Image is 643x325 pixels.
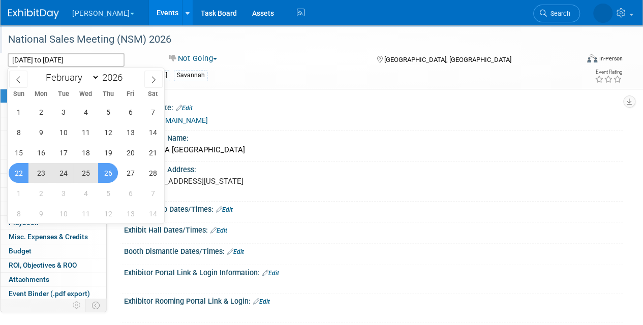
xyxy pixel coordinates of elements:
span: Sun [8,91,30,97]
span: February 22, 2026 [9,163,28,183]
img: Linda Zeller [593,4,613,23]
input: Year [100,72,130,83]
button: Not Going [165,53,221,64]
span: Sat [142,91,164,97]
a: Shipments [1,174,106,187]
span: February 8, 2026 [9,122,28,142]
img: ExhibitDay [8,9,59,19]
span: Thu [97,91,119,97]
span: February 2, 2026 [31,102,51,122]
span: February 27, 2026 [120,163,140,183]
pre: [STREET_ADDRESS][US_STATE] [135,177,321,186]
div: Event Website: [124,100,623,113]
span: February 11, 2026 [76,122,96,142]
span: March 5, 2026 [98,183,118,203]
span: February 13, 2026 [120,122,140,142]
span: Mon [30,91,52,97]
span: March 8, 2026 [9,204,28,223]
span: Fri [119,91,142,97]
a: Travel Reservations [1,131,106,145]
div: Savannah [174,70,208,81]
div: Event Venue Name: [124,131,623,143]
span: Attachments [9,275,49,283]
span: February 4, 2026 [76,102,96,122]
td: Personalize Event Tab Strip [68,299,86,312]
div: Event Venue Address: [124,162,623,175]
a: Edit [253,298,270,305]
select: Month [41,71,100,84]
span: March 2, 2026 [31,183,51,203]
span: February 1, 2026 [9,102,28,122]
a: Event Information [1,89,106,103]
span: Event Binder (.pdf export) [9,289,90,298]
a: Edit [262,270,279,277]
span: February 10, 2026 [53,122,73,142]
a: Attachments [1,273,106,286]
a: Playbook [1,216,106,230]
a: [URL][DOMAIN_NAME] [136,116,208,124]
span: February 14, 2026 [143,122,163,142]
a: ROI, Objectives & ROO [1,258,106,272]
span: February 6, 2026 [120,102,140,122]
span: March 3, 2026 [53,183,73,203]
div: Event Rating [595,70,622,75]
span: February 3, 2026 [53,102,73,122]
span: Tue [52,91,75,97]
span: February 7, 2026 [143,102,163,122]
span: February 17, 2026 [53,143,73,162]
a: Edit [216,206,233,213]
input: Event Start Date - End Date [8,53,125,67]
span: February 20, 2026 [120,143,140,162]
span: February 15, 2026 [9,143,28,162]
a: Misc. Expenses & Credits [1,230,106,244]
a: Booth [1,103,106,117]
a: Tasks [1,202,106,216]
span: March 4, 2026 [76,183,96,203]
a: Giveaways [1,159,106,173]
span: February 24, 2026 [53,163,73,183]
span: February 18, 2026 [76,143,96,162]
span: February 16, 2026 [31,143,51,162]
span: Search [547,10,570,17]
div: National Sales Meeting (NSM) 2026 [5,30,570,49]
a: Budget [1,244,106,258]
a: Event Binder (.pdf export) [1,287,106,301]
a: Sponsorships [1,188,106,202]
span: February 25, 2026 [76,163,96,183]
a: Asset Reservations [1,145,106,159]
div: Omni PGA [GEOGRAPHIC_DATA] [132,142,615,158]
a: Edit [227,248,244,255]
td: Toggle Event Tabs [86,299,107,312]
span: February 21, 2026 [143,143,163,162]
span: March 6, 2026 [120,183,140,203]
span: March 7, 2026 [143,183,163,203]
span: Misc. Expenses & Credits [9,233,88,241]
div: Exhibit Hall Dates/Times: [124,222,623,236]
div: In-Person [599,55,623,62]
span: ROI, Objectives & ROO [9,261,77,269]
a: Search [533,5,580,22]
span: Budget [9,247,32,255]
a: Edit [210,227,227,234]
span: March 10, 2026 [53,204,73,223]
span: February 23, 2026 [31,163,51,183]
a: Staff [1,117,106,131]
div: Event Format [533,53,623,68]
span: February 9, 2026 [31,122,51,142]
span: [GEOGRAPHIC_DATA], [GEOGRAPHIC_DATA] [384,56,511,63]
div: Booth Set-up Dates/Times: [124,202,623,215]
span: February 12, 2026 [98,122,118,142]
div: Exhibitor Rooming Portal Link & Login: [124,294,623,307]
span: February 28, 2026 [143,163,163,183]
span: February 5, 2026 [98,102,118,122]
span: February 26, 2026 [98,163,118,183]
div: Booth Dismantle Dates/Times: [124,244,623,257]
a: Edit [176,105,193,112]
span: March 12, 2026 [98,204,118,223]
div: Exhibitor Portal Link & Login Information: [124,265,623,278]
span: March 1, 2026 [9,183,28,203]
span: March 13, 2026 [120,204,140,223]
span: February 19, 2026 [98,143,118,162]
span: March 14, 2026 [143,204,163,223]
span: Wed [75,91,97,97]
